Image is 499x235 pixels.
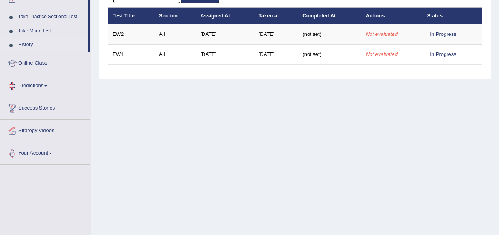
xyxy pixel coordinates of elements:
[302,31,321,37] span: (not set)
[108,7,155,24] th: Test Title
[108,45,155,65] td: EW1
[108,24,155,45] td: EW2
[427,30,460,38] div: In Progress
[0,142,90,162] a: Your Account
[254,24,298,45] td: [DATE]
[196,24,254,45] td: [DATE]
[427,50,460,58] div: In Progress
[254,45,298,65] td: [DATE]
[196,7,254,24] th: Assigned At
[15,38,88,52] a: History
[0,120,90,140] a: Strategy Videos
[155,45,196,65] td: All
[298,7,361,24] th: Completed At
[15,10,88,24] a: Take Practice Sectional Test
[302,51,321,57] span: (not set)
[0,75,90,95] a: Predictions
[254,7,298,24] th: Taken at
[155,24,196,45] td: All
[366,51,398,57] em: Not evaluated
[366,31,398,37] em: Not evaluated
[155,7,196,24] th: Section
[0,52,90,72] a: Online Class
[15,24,88,38] a: Take Mock Test
[0,97,90,117] a: Success Stories
[423,7,482,24] th: Status
[196,45,254,65] td: [DATE]
[362,7,423,24] th: Actions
